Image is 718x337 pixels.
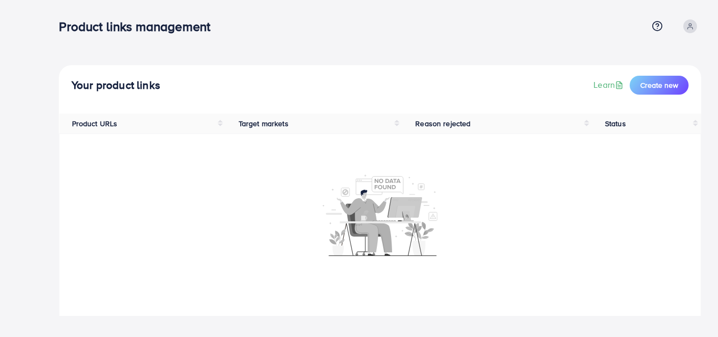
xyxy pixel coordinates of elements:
[323,173,437,256] img: No account
[605,118,626,129] span: Status
[239,118,289,129] span: Target markets
[640,80,678,90] span: Create new
[71,79,160,92] h4: Your product links
[415,118,470,129] span: Reason rejected
[72,118,118,129] span: Product URLs
[630,76,689,95] button: Create new
[593,79,625,91] a: Learn
[59,19,219,34] h3: Product links management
